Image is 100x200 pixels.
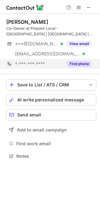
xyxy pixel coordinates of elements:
[6,152,96,161] button: Notes
[16,141,94,146] span: Find work email
[67,61,92,67] button: Reveal Button
[6,94,96,105] button: AI write personalized message
[17,112,41,117] span: Send email
[15,51,80,57] span: [EMAIL_ADDRESS][DOMAIN_NAME]
[6,26,96,37] div: Co-Owner at Pinpoint Local - [GEOGRAPHIC_DATA] | [GEOGRAPHIC_DATA] | [GEOGRAPHIC_DATA] | [GEOGRAP...
[6,124,96,136] button: Add to email campaign
[6,4,44,11] img: ContactOut v5.3.10
[6,139,96,148] button: Find work email
[6,109,96,121] button: Send email
[17,127,67,132] span: Add to email campaign
[6,79,96,90] button: save-profile-one-click
[16,153,94,159] span: Notes
[6,19,48,25] div: [PERSON_NAME]
[17,82,85,87] div: Save to List / ATS / CRM
[67,41,92,47] button: Reveal Button
[15,41,58,47] span: ***@[DOMAIN_NAME]
[17,97,84,102] span: AI write personalized message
